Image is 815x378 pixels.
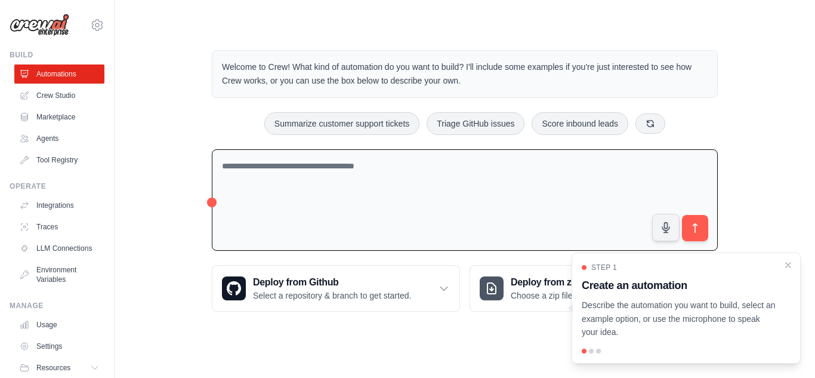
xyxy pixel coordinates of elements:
[264,112,419,135] button: Summarize customer support tickets
[222,60,708,88] p: Welcome to Crew! What kind of automation do you want to build? I'll include some examples if you'...
[14,217,104,236] a: Traces
[783,260,793,270] button: Close walkthrough
[532,112,628,135] button: Score inbound leads
[36,363,70,373] span: Resources
[14,260,104,289] a: Environment Variables
[14,64,104,84] a: Automations
[582,299,776,339] p: Describe the automation you want to build, select an example option, or use the microphone to spe...
[14,86,104,105] a: Crew Studio
[14,315,104,334] a: Usage
[14,129,104,148] a: Agents
[10,301,104,311] div: Manage
[14,239,104,258] a: LLM Connections
[14,150,104,170] a: Tool Registry
[14,107,104,127] a: Marketplace
[253,290,411,302] p: Select a repository & branch to get started.
[10,50,104,60] div: Build
[591,263,617,272] span: Step 1
[253,275,411,290] h3: Deploy from Github
[10,182,104,191] div: Operate
[14,196,104,215] a: Integrations
[511,275,612,290] h3: Deploy from zip file
[582,277,776,294] h3: Create an automation
[427,112,524,135] button: Triage GitHub issues
[14,358,104,377] button: Resources
[511,290,612,302] p: Choose a zip file to upload.
[14,337,104,356] a: Settings
[10,14,69,36] img: Logo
